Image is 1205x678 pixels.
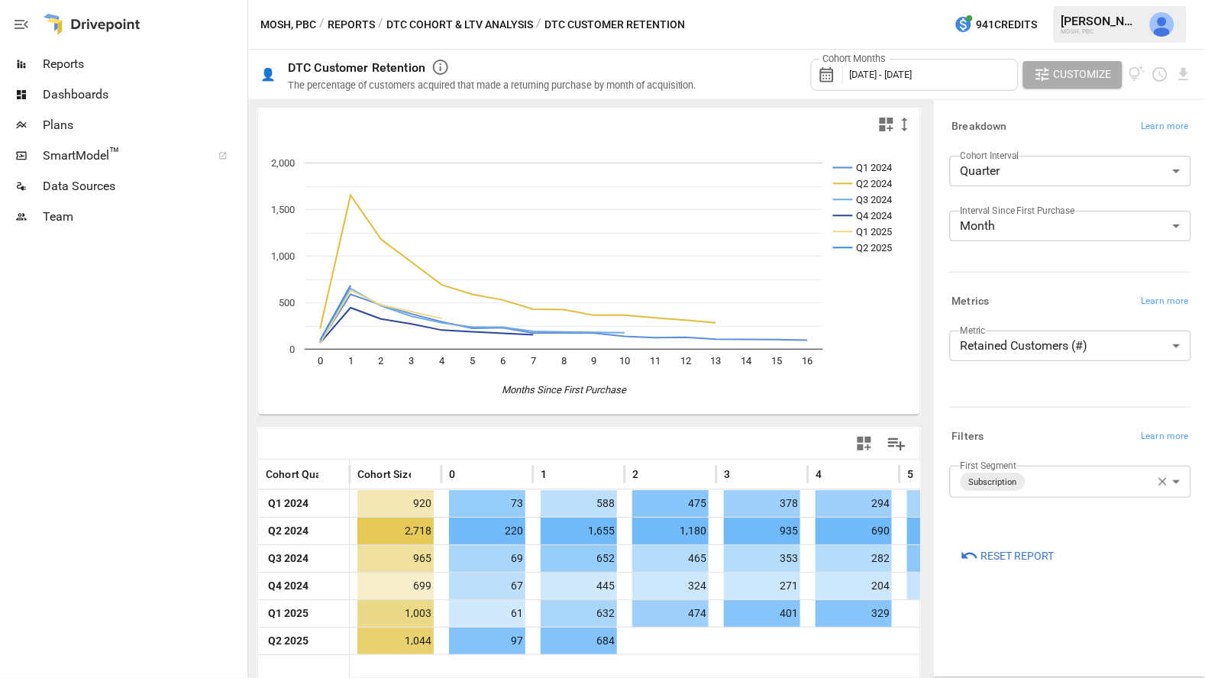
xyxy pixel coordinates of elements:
[724,600,800,627] span: 401
[378,15,383,34] div: /
[915,463,936,485] button: Sort
[772,355,783,366] text: 15
[948,11,1044,39] button: 941Credits
[1061,14,1141,28] div: [PERSON_NAME]
[357,467,415,482] span: Cohort Size
[857,194,893,205] text: Q3 2024
[449,600,525,627] span: 61
[320,463,341,485] button: Sort
[981,547,1055,566] span: Reset Report
[724,467,730,482] span: 3
[357,628,434,654] span: 1,044
[357,545,434,572] span: 965
[449,467,455,482] span: 0
[816,545,892,572] span: 282
[950,542,1065,570] button: Reset Report
[409,355,415,366] text: 3
[632,518,709,544] span: 1,180
[857,242,893,253] text: Q2 2025
[379,355,384,366] text: 2
[961,149,1019,162] label: Cohort Interval
[288,79,696,91] div: The percentage of customers acquired that made a returning purchase by month of acquisition.
[907,573,984,599] span: 186
[357,518,434,544] span: 2,718
[541,490,617,517] span: 588
[952,428,984,445] h6: Filters
[288,60,425,75] div: DTC Customer Retention
[43,55,244,73] span: Reports
[619,355,630,366] text: 10
[357,490,434,517] span: 920
[952,293,990,310] h6: Metrics
[816,518,892,544] span: 690
[348,355,354,366] text: 1
[741,355,753,366] text: 14
[963,473,1023,491] span: Subscription
[318,355,323,366] text: 0
[43,208,244,226] span: Team
[711,355,722,366] text: 13
[819,52,890,66] label: Cohort Months
[260,15,316,34] button: MOSH, PBC
[732,463,753,485] button: Sort
[1023,61,1123,89] button: Customize
[271,204,295,215] text: 1,500
[266,628,311,654] span: Q2 2025
[977,15,1038,34] span: 941 Credits
[880,427,914,461] button: Manage Columns
[950,211,1191,241] div: Month
[816,600,892,627] span: 329
[950,156,1191,186] div: Quarter
[816,573,892,599] span: 204
[640,463,661,485] button: Sort
[724,490,800,517] span: 378
[1142,294,1189,309] span: Learn more
[502,385,627,396] text: Months Since First Purchase
[561,355,567,366] text: 8
[632,490,709,517] span: 475
[319,15,325,34] div: /
[470,355,475,366] text: 5
[266,545,311,572] span: Q3 2024
[724,545,800,572] span: 353
[266,490,311,517] span: Q1 2024
[632,467,638,482] span: 2
[541,467,547,482] span: 1
[632,545,709,572] span: 465
[449,490,525,517] span: 73
[412,463,434,485] button: Sort
[536,15,541,34] div: /
[950,331,1191,361] div: Retained Customers (#)
[724,573,800,599] span: 271
[260,67,276,82] div: 👤
[857,162,893,173] text: Q1 2024
[816,467,822,482] span: 4
[857,210,893,221] text: Q4 2024
[857,178,893,189] text: Q2 2024
[449,545,525,572] span: 69
[531,355,536,366] text: 7
[386,15,533,34] button: DTC Cohort & LTV Analysis
[961,324,986,337] label: Metric
[266,600,311,627] span: Q1 2025
[439,355,445,366] text: 4
[1141,3,1184,46] button: Jeff Gamsey
[1142,119,1189,134] span: Learn more
[266,518,311,544] span: Q2 2024
[109,144,120,163] span: ™
[907,467,913,482] span: 5
[724,518,800,544] span: 935
[907,490,984,517] span: 224
[258,140,922,415] svg: A chart.
[1054,65,1112,84] span: Customize
[541,545,617,572] span: 652
[449,628,525,654] span: 97
[680,355,691,366] text: 12
[1175,66,1193,83] button: Download report
[907,518,984,544] span: 589
[266,467,340,482] span: Cohort Quarter
[1061,28,1141,35] div: MOSH, PBC
[271,157,295,169] text: 2,000
[803,355,813,366] text: 16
